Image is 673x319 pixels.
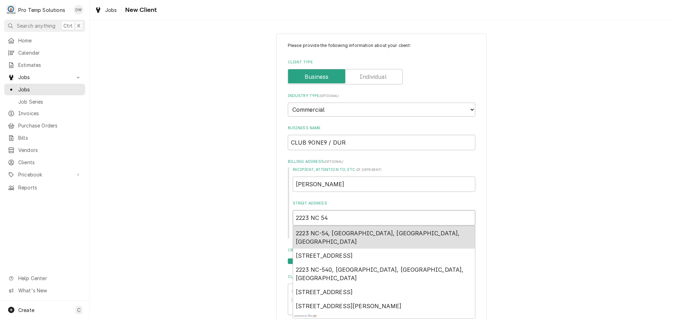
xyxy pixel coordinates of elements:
a: Go to What's New [4,285,85,296]
a: Go to Jobs [4,71,85,83]
span: [STREET_ADDRESS] [296,289,353,296]
label: Client Type [288,60,475,65]
div: Dana Williams's Avatar [74,5,83,15]
a: Invoices [4,108,85,119]
span: Home [18,37,82,44]
a: Estimates [4,59,85,71]
p: Please provide the following information about your client: [288,42,475,49]
span: Search anything [17,22,55,29]
span: 2223 NC-540, [GEOGRAPHIC_DATA], [GEOGRAPHIC_DATA], [GEOGRAPHIC_DATA] [296,266,464,282]
div: P [6,5,16,15]
span: Ctrl [63,22,73,29]
a: Go to Pricebook [4,169,85,180]
span: K [77,22,81,29]
a: Vendors [4,144,85,156]
div: Industry Type [288,93,475,117]
span: 2223 NC-54, [GEOGRAPHIC_DATA], [GEOGRAPHIC_DATA], [GEOGRAPHIC_DATA] [296,230,460,245]
div: Pro Temp Solutions's Avatar [6,5,16,15]
span: Jobs [18,74,71,81]
div: Billing Address [288,159,475,239]
a: Jobs [4,84,85,95]
span: Reports [18,184,82,191]
span: Help Center [18,275,81,282]
div: Client Notes [288,274,475,315]
span: [STREET_ADDRESS][PERSON_NAME] [296,303,402,310]
span: Estimates [18,61,82,69]
label: Credit Limit [288,248,475,253]
label: Recipient, Attention To, etc. [293,167,475,173]
span: Invoices [18,110,82,117]
div: Credit Limit [288,248,475,265]
img: powered_by_google_on_white_hdpi.png [294,314,317,317]
label: Business Name [288,125,475,131]
span: Jobs [18,86,82,93]
span: ( if different ) [356,168,381,172]
div: Recipient, Attention To, etc. [293,167,475,192]
span: Purchase Orders [18,122,82,129]
div: Pro Temp Solutions [18,6,65,14]
a: Clients [4,157,85,168]
span: Job Series [18,98,82,105]
span: Bills [18,134,82,141]
div: DW [74,5,83,15]
span: Clients [18,159,82,166]
span: Jobs [105,6,117,14]
span: C [77,306,81,314]
span: What's New [18,287,81,294]
label: Street Address [293,201,475,206]
div: Client Type [288,60,475,84]
div: Street Address [293,201,475,239]
a: Calendar [4,47,85,58]
label: Industry Type [288,93,475,99]
span: ( optional ) [319,94,339,98]
label: Client Notes [288,274,475,280]
div: Business Name [288,125,475,150]
span: [STREET_ADDRESS] [296,252,353,259]
a: Home [4,35,85,46]
span: ( optional ) [324,160,344,164]
a: Bills [4,132,85,144]
span: Pricebook [18,171,71,178]
span: Vendors [18,146,82,154]
label: Billing Address [288,159,475,165]
a: Job Series [4,96,85,108]
button: Search anythingCtrlK [4,20,85,32]
span: Calendar [18,49,82,56]
a: Purchase Orders [4,120,85,131]
a: Jobs [92,4,120,16]
span: New Client [123,5,157,15]
a: Go to Help Center [4,272,85,284]
span: Create [18,307,34,313]
a: Reports [4,182,85,193]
